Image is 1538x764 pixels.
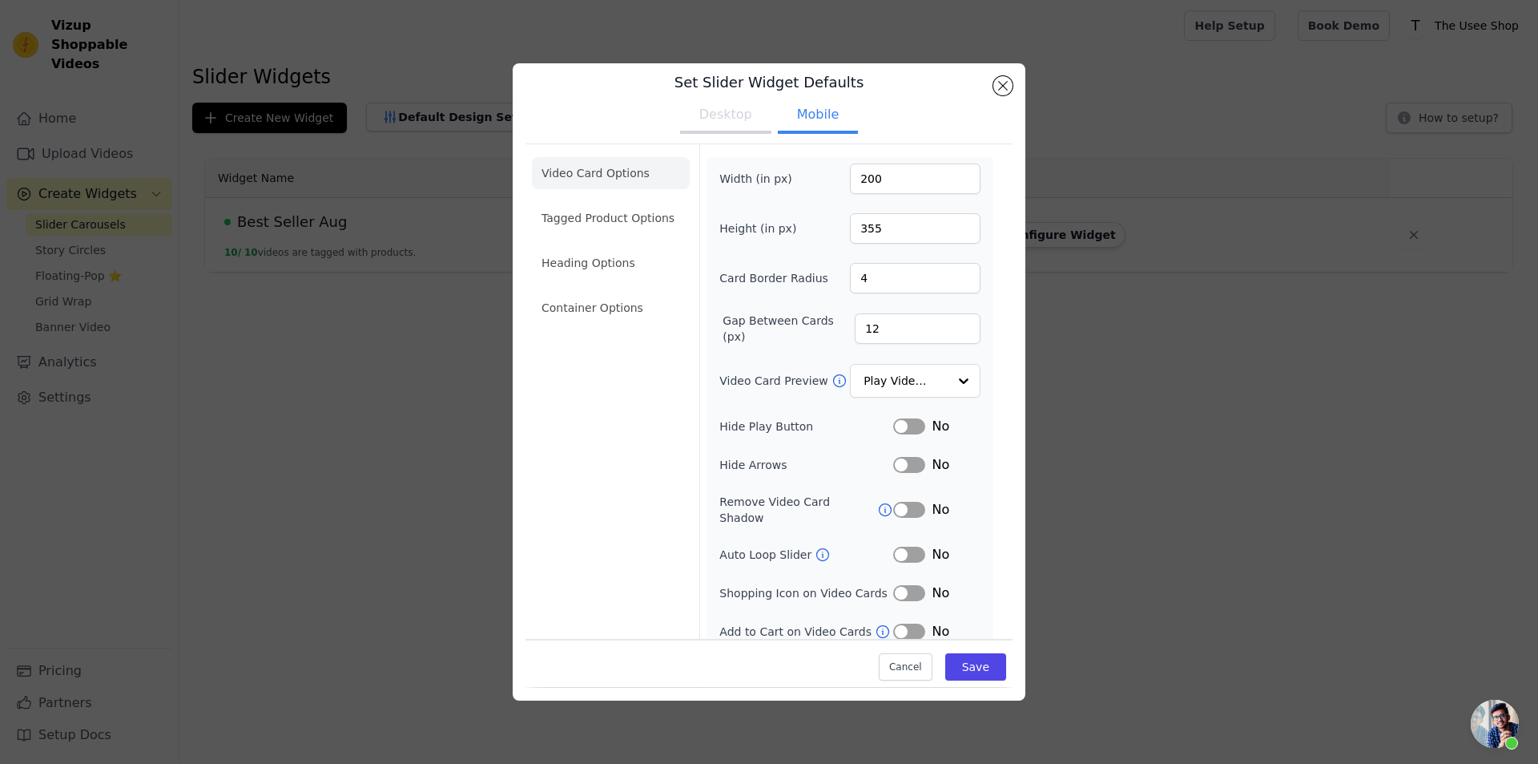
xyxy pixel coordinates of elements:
[525,73,1013,92] h3: Set Slider Widget Defaults
[879,654,932,681] button: Cancel
[719,220,807,236] label: Height (in px)
[719,270,828,286] label: Card Border Radius
[1471,700,1519,748] div: Open chat
[932,500,949,519] span: No
[778,99,858,134] button: Mobile
[932,455,949,475] span: No
[932,584,949,603] span: No
[993,76,1013,95] button: Close modal
[932,545,949,564] span: No
[719,585,888,601] label: Shopping Icon on Video Cards
[532,157,690,189] li: Video Card Options
[532,292,690,324] li: Container Options
[532,202,690,234] li: Tagged Product Options
[680,99,771,134] button: Desktop
[719,457,893,473] label: Hide Arrows
[723,313,855,345] label: Gap Between Cards (px)
[719,547,815,563] label: Auto Loop Slider
[945,654,1006,681] button: Save
[719,624,875,640] label: Add to Cart on Video Cards
[719,494,877,526] label: Remove Video Card Shadow
[532,247,690,279] li: Heading Options
[932,622,949,641] span: No
[719,418,893,435] label: Hide Play Button
[719,171,807,187] label: Width (in px)
[932,417,949,436] span: No
[719,373,831,389] label: Video Card Preview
